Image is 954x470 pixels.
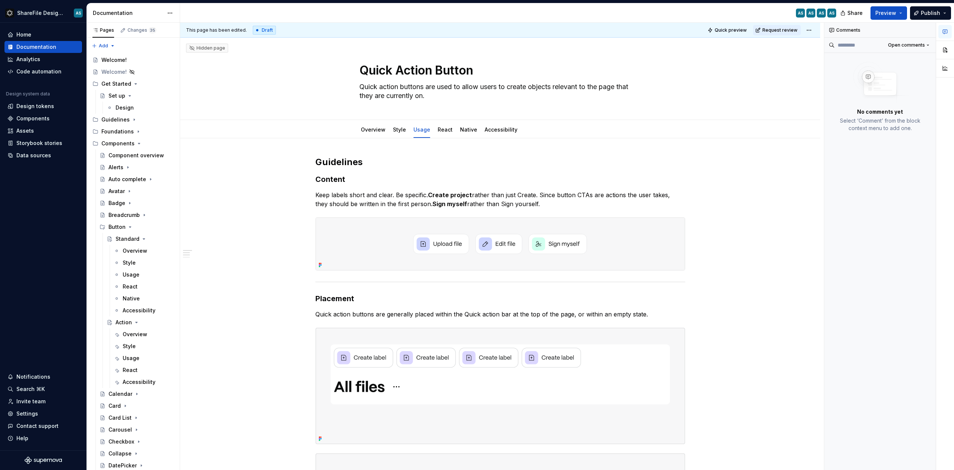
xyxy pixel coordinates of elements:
[89,78,177,90] div: Get Started
[189,45,225,51] div: Hidden page
[393,126,406,133] a: Style
[108,152,164,159] div: Component overview
[705,25,750,35] button: Quick preview
[111,305,177,316] a: Accessibility
[847,9,863,17] span: Share
[108,199,125,207] div: Badge
[5,9,14,18] img: 16fa4d48-c719-41e7-904a-cec51ff481f5.png
[753,25,801,35] button: Request review
[111,293,177,305] a: Native
[16,68,62,75] div: Code automation
[108,223,126,231] div: Button
[97,400,177,412] a: Card
[99,43,108,49] span: Add
[89,66,177,78] a: Welcome!
[108,187,125,195] div: Avatar
[108,426,132,433] div: Carousel
[875,9,896,17] span: Preview
[4,408,82,420] a: Settings
[123,366,138,374] div: React
[16,152,51,159] div: Data sources
[108,462,137,469] div: DatePicker
[16,410,38,417] div: Settings
[4,66,82,78] a: Code automation
[97,209,177,221] a: Breadcrumb
[315,310,685,319] p: Quick action buttons are generally placed within the Quick action bar at the top of the page, or ...
[101,68,127,76] div: Welcome!
[4,420,82,432] button: Contact support
[89,138,177,149] div: Components
[833,117,927,132] p: Select ‘Comment’ from the block context menu to add one.
[4,29,82,41] a: Home
[824,23,936,38] div: Comments
[6,91,50,97] div: Design system data
[16,56,40,63] div: Analytics
[108,402,121,410] div: Card
[104,102,177,114] a: Design
[111,257,177,269] a: Style
[4,125,82,137] a: Assets
[837,6,868,20] button: Share
[4,137,82,149] a: Storybook stories
[123,259,136,266] div: Style
[101,56,127,64] div: Welcome!
[111,352,177,364] a: Usage
[97,90,177,102] a: Set up
[123,295,140,302] div: Native
[16,115,50,122] div: Components
[390,122,409,137] div: Style
[808,10,814,16] div: AS
[16,385,45,393] div: Search ⌘K
[101,140,135,147] div: Components
[97,161,177,173] a: Alerts
[123,271,139,278] div: Usage
[123,247,147,255] div: Overview
[123,283,138,290] div: React
[123,307,155,314] div: Accessibility
[116,319,132,326] div: Action
[870,6,907,20] button: Preview
[4,53,82,65] a: Analytics
[97,388,177,400] a: Calendar
[4,395,82,407] a: Invite team
[111,281,177,293] a: React
[4,41,82,53] a: Documentation
[16,43,56,51] div: Documentation
[16,139,62,147] div: Storybook stories
[16,31,31,38] div: Home
[123,378,155,386] div: Accessibility
[123,331,147,338] div: Overview
[16,398,45,405] div: Invite team
[17,9,65,17] div: ShareFile Design System
[111,364,177,376] a: React
[92,27,114,33] div: Pages
[108,164,123,171] div: Alerts
[16,373,50,381] div: Notifications
[104,233,177,245] a: Standard
[76,10,81,16] div: AS
[315,174,685,184] h3: Content
[361,126,385,133] a: Overview
[89,114,177,126] div: Guidelines
[410,122,433,137] div: Usage
[97,448,177,460] a: Collapse
[97,412,177,424] a: Card List
[97,149,177,161] a: Component overview
[186,27,247,33] span: This page has been edited.
[435,122,456,137] div: React
[97,185,177,197] a: Avatar
[358,122,388,137] div: Overview
[253,26,276,35] div: Draft
[149,27,156,33] span: 35
[97,173,177,185] a: Auto complete
[89,54,177,66] a: Welcome!
[4,383,82,395] button: Search ⌘K
[16,435,28,442] div: Help
[315,190,685,208] p: Keep labels short and clear. Be specific. rather than just Create. Since button CTAs are actions ...
[16,422,59,430] div: Contact support
[413,126,430,133] a: Usage
[97,424,177,436] a: Carousel
[108,438,134,445] div: Checkbox
[127,27,156,33] div: Changes
[888,42,925,48] span: Open comments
